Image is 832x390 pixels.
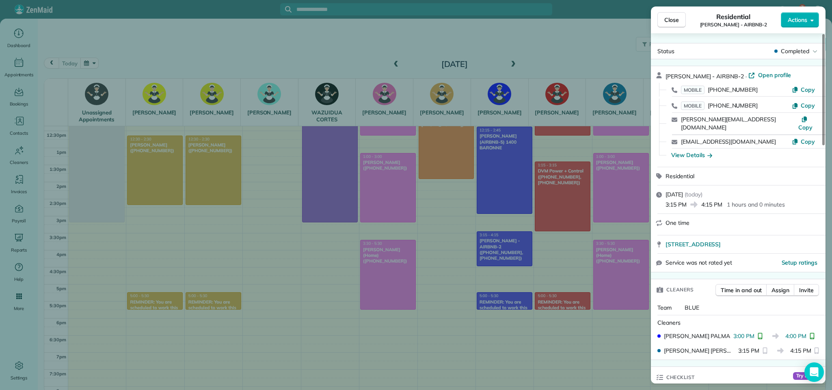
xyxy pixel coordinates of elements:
span: 4:00 PM [785,332,806,340]
span: Close [664,16,679,24]
span: Completed [781,47,809,55]
button: Invite [794,284,819,296]
span: 3:15 PM [666,200,687,209]
button: Setup ratings [782,259,818,267]
span: [STREET_ADDRESS] [666,240,721,248]
button: View Details [671,151,712,159]
span: Cleaners [657,319,681,326]
button: Time in and out [715,284,767,296]
span: MOBILE [681,101,704,110]
span: Copy [801,138,815,145]
span: Invite [799,286,814,294]
span: 4:15 PM [701,200,722,209]
span: [PERSON_NAME] - AIRBNB-2 [666,73,744,80]
span: Copy [801,102,815,109]
span: One time [666,219,689,226]
a: [STREET_ADDRESS] [666,240,821,248]
span: Checklist [666,373,695,381]
div: Open Intercom Messenger [804,362,824,382]
span: Assign [771,286,789,294]
span: BLUE [685,304,699,311]
button: Close [657,12,686,28]
a: [PERSON_NAME][EMAIL_ADDRESS][DOMAIN_NAME] [681,116,776,131]
span: · [744,73,748,80]
span: ( today ) [685,191,702,198]
span: Service was not rated yet [666,259,732,267]
span: 3:00 PM [733,332,754,340]
span: Setup ratings [782,259,818,266]
span: [PERSON_NAME] PALMA [664,332,730,340]
span: Status [657,47,674,55]
span: [PERSON_NAME] - AIRBNB-2 [700,22,767,28]
a: MOBILE[PHONE_NUMBER] [681,101,758,110]
button: Copy [792,101,815,110]
span: [DATE] [666,191,683,198]
p: 1 hours and 0 minutes [727,200,784,209]
span: Team [657,304,672,311]
span: Cleaners [666,286,694,294]
a: [EMAIL_ADDRESS][DOMAIN_NAME] [681,138,776,145]
span: 3:15 PM [738,347,759,355]
span: [PERSON_NAME] [PERSON_NAME] [664,347,735,355]
span: Try Now [793,372,819,380]
span: Residential [716,12,751,22]
a: MOBILE[PHONE_NUMBER] [681,86,758,94]
span: [PHONE_NUMBER] [708,102,758,109]
button: Copy [792,86,815,94]
span: [PHONE_NUMBER] [708,86,758,93]
span: Residential [666,172,694,180]
span: Copy [798,124,813,131]
span: Time in and out [721,286,762,294]
span: Copy [801,86,815,93]
button: Assign [766,284,795,296]
button: Copy [796,115,815,131]
a: Open profile [748,71,791,79]
button: Copy [792,138,815,146]
span: Open profile [758,71,791,79]
span: Actions [788,16,807,24]
span: 4:15 PM [790,347,811,355]
span: MOBILE [681,86,704,94]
